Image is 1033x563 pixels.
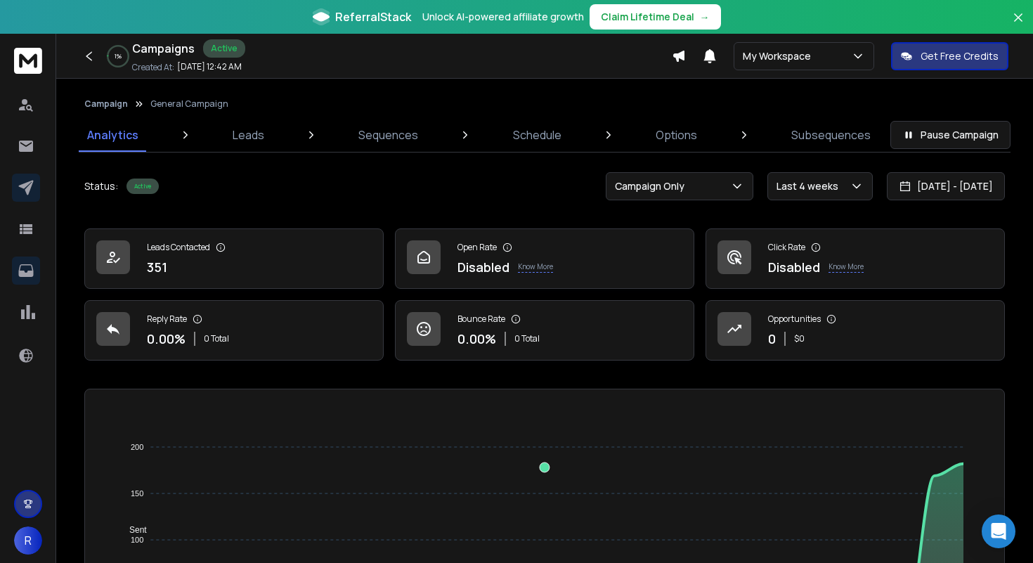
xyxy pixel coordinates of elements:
p: 0 Total [514,333,540,344]
p: Analytics [87,127,138,143]
p: Know More [829,261,864,273]
p: General Campaign [150,98,228,110]
span: ReferralStack [335,8,411,25]
a: Leads [224,118,273,152]
p: Bounce Rate [457,313,505,325]
div: Active [203,39,245,58]
p: Campaign Only [615,179,690,193]
p: Status: [84,179,118,193]
div: Open Intercom Messenger [982,515,1015,548]
a: Click RateDisabledKnow More [706,228,1005,289]
p: Unlock AI-powered affiliate growth [422,10,584,24]
a: Options [647,118,706,152]
p: Open Rate [457,242,497,253]
h1: Campaigns [132,40,195,57]
p: Disabled [457,257,509,277]
p: Get Free Credits [921,49,999,63]
span: Sent [119,525,147,535]
a: Leads Contacted351 [84,228,384,289]
p: Last 4 weeks [777,179,844,193]
p: Schedule [513,127,561,143]
button: R [14,526,42,555]
div: Active [126,179,159,194]
p: 351 [147,257,167,277]
p: 0 [768,329,776,349]
a: Sequences [350,118,427,152]
p: Sequences [358,127,418,143]
button: Campaign [84,98,128,110]
p: Leads Contacted [147,242,210,253]
button: Pause Campaign [890,121,1011,149]
tspan: 200 [131,443,143,451]
p: Know More [518,261,553,273]
p: Reply Rate [147,313,187,325]
p: Leads [233,127,264,143]
p: Subsequences [791,127,871,143]
span: → [700,10,710,24]
p: Disabled [768,257,820,277]
p: Created At: [132,62,174,73]
a: Subsequences [783,118,879,152]
a: Bounce Rate0.00%0 Total [395,300,694,361]
button: Close banner [1009,8,1027,42]
p: 1 % [115,52,122,60]
p: 0 Total [204,333,229,344]
p: $ 0 [794,333,805,344]
p: Opportunities [768,313,821,325]
p: [DATE] 12:42 AM [177,61,242,72]
p: My Workspace [743,49,817,63]
tspan: 100 [131,536,143,544]
a: Analytics [79,118,147,152]
a: Opportunities0$0 [706,300,1005,361]
a: Reply Rate0.00%0 Total [84,300,384,361]
button: Claim Lifetime Deal→ [590,4,721,30]
tspan: 150 [131,489,143,498]
p: 0.00 % [457,329,496,349]
p: 0.00 % [147,329,186,349]
a: Schedule [505,118,570,152]
button: [DATE] - [DATE] [887,172,1005,200]
a: Open RateDisabledKnow More [395,228,694,289]
p: Click Rate [768,242,805,253]
p: Options [656,127,697,143]
button: Get Free Credits [891,42,1008,70]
